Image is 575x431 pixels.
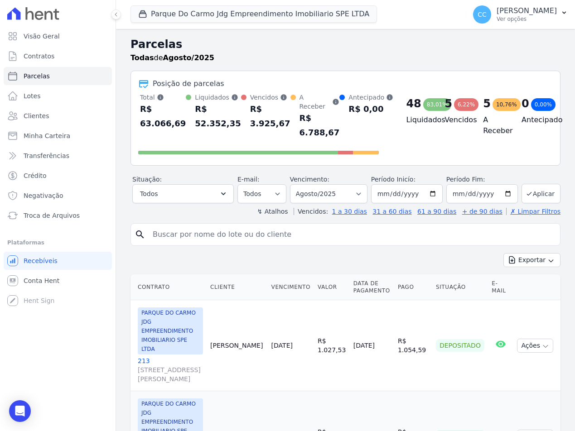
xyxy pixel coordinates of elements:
th: Data de Pagamento [350,274,394,300]
a: Minha Carteira [4,127,112,145]
p: [PERSON_NAME] [497,6,557,15]
span: [STREET_ADDRESS][PERSON_NAME] [138,365,203,383]
div: R$ 6.788,67 [300,111,340,140]
th: Cliente [207,274,268,300]
div: 0 [522,96,529,111]
button: CC [PERSON_NAME] Ver opções [466,2,575,27]
a: + de 90 dias [462,208,503,215]
a: Lotes [4,87,112,105]
span: Todos [140,188,158,199]
h4: A Receber [483,115,507,136]
span: CC [478,11,487,18]
a: Negativação [4,187,112,205]
a: Troca de Arquivos [4,206,112,225]
button: Ações [517,339,553,353]
div: 83,01% [423,98,451,111]
span: PARQUE DO CARMO JDG EMPREENDIMENTO IMOBILIARIO SPE LTDA [138,307,203,354]
span: Visão Geral [24,32,60,41]
span: Troca de Arquivos [24,211,80,220]
div: R$ 0,00 [348,102,393,116]
h2: Parcelas [130,36,561,53]
label: Vencidos: [294,208,328,215]
button: Todos [132,184,234,203]
span: Lotes [24,91,41,101]
a: Clientes [4,107,112,125]
div: R$ 52.352,35 [195,102,241,131]
a: Contratos [4,47,112,65]
td: R$ 1.027,53 [314,300,350,391]
label: Situação: [132,176,162,183]
span: Clientes [24,111,49,120]
div: Antecipado [348,93,393,102]
div: Depositado [436,339,484,352]
div: Total [140,93,186,102]
span: Conta Hent [24,276,59,285]
span: Minha Carteira [24,131,70,140]
div: Vencidos [250,93,290,102]
td: R$ 1.054,59 [394,300,432,391]
th: E-mail [488,274,513,300]
a: Conta Hent [4,272,112,290]
p: de [130,53,214,63]
div: Liquidados [195,93,241,102]
label: Período Fim: [446,175,518,184]
div: R$ 63.066,69 [140,102,186,131]
a: 1 a 30 dias [332,208,367,215]
td: [PERSON_NAME] [207,300,268,391]
span: Recebíveis [24,256,58,265]
div: Posição de parcelas [153,78,224,89]
span: Negativação [24,191,63,200]
a: Recebíveis [4,252,112,270]
div: 5 [445,96,452,111]
span: Parcelas [24,72,50,81]
a: 213[STREET_ADDRESS][PERSON_NAME] [138,356,203,383]
div: R$ 3.925,67 [250,102,290,131]
button: Exportar [503,253,561,267]
h4: Vencidos [445,115,469,125]
div: Plataformas [7,237,108,248]
td: [DATE] [350,300,394,391]
a: [DATE] [271,342,293,349]
th: Valor [314,274,350,300]
div: 0,00% [531,98,556,111]
div: 10,76% [493,98,521,111]
button: Parque Do Carmo Jdg Empreendimento Imobiliario SPE LTDA [130,5,377,23]
div: A Receber [300,93,340,111]
th: Contrato [130,274,207,300]
button: Aplicar [522,184,561,203]
th: Situação [432,274,488,300]
strong: Agosto/2025 [163,53,214,62]
span: Crédito [24,171,47,180]
label: Vencimento: [290,176,329,183]
a: 61 a 90 dias [417,208,456,215]
span: Transferências [24,151,69,160]
a: ✗ Limpar Filtros [506,208,561,215]
div: 48 [406,96,421,111]
th: Vencimento [268,274,314,300]
h4: Liquidados [406,115,430,125]
div: 6,22% [454,98,478,111]
input: Buscar por nome do lote ou do cliente [147,225,556,244]
label: E-mail: [237,176,260,183]
p: Ver opções [497,15,557,23]
a: Visão Geral [4,27,112,45]
i: search [135,229,145,240]
span: Contratos [24,52,54,61]
h4: Antecipado [522,115,546,125]
strong: Todas [130,53,154,62]
th: Pago [394,274,432,300]
label: ↯ Atalhos [257,208,288,215]
label: Período Inicío: [371,176,416,183]
a: Transferências [4,147,112,165]
div: Open Intercom Messenger [9,400,31,422]
a: Parcelas [4,67,112,85]
div: 5 [483,96,491,111]
a: 31 a 60 dias [372,208,411,215]
a: Crédito [4,167,112,185]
